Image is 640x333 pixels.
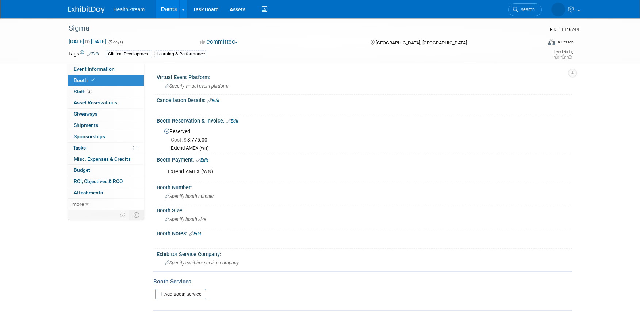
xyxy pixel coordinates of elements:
[74,66,115,72] span: Event Information
[165,194,214,199] span: Specify booth number
[74,122,98,128] span: Shipments
[73,145,86,151] span: Tasks
[207,98,219,103] a: Edit
[157,249,572,258] div: Exhibitor Service Company:
[68,109,144,120] a: Giveaways
[68,199,144,210] a: more
[551,3,565,16] img: Wendy Nixx
[74,89,92,94] span: Staff
[518,7,535,12] span: Search
[68,38,107,45] span: [DATE] [DATE]
[68,120,144,131] a: Shipments
[499,38,574,49] div: Event Format
[74,77,96,83] span: Booth
[157,205,572,214] div: Booth Size:
[106,50,152,58] div: Clinical Development
[68,176,144,187] a: ROI, Objectives & ROO
[157,154,572,164] div: Booth Payment:
[108,40,123,44] span: (5 days)
[68,97,144,108] a: Asset Reservations
[171,137,187,143] span: Cost: $
[171,145,567,151] div: Extend AMEX (wn)
[197,38,241,46] button: Committed
[74,100,117,105] span: Asset Reservations
[129,210,144,220] td: Toggle Event Tabs
[74,167,90,173] span: Budget
[550,27,579,32] span: Event ID: 11146744
[84,39,91,44] span: to
[74,178,123,184] span: ROI, Objectives & ROO
[68,6,105,13] img: ExhibitDay
[74,111,97,117] span: Giveaways
[196,158,208,163] a: Edit
[68,131,144,142] a: Sponsorships
[157,115,572,125] div: Booth Reservation & Invoice:
[155,289,206,299] a: Add Booth Service
[157,72,572,81] div: Virtual Event Platform:
[68,64,144,75] a: Event Information
[548,39,555,45] img: Format-Inperson.png
[171,137,210,143] span: 3,775.00
[157,228,572,237] div: Booth Notes:
[154,50,207,58] div: Learning & Performance
[508,3,542,16] a: Search
[116,210,129,220] td: Personalize Event Tab Strip
[74,190,103,195] span: Attachments
[72,201,84,207] span: more
[66,22,531,35] div: Sigma
[91,78,95,82] i: Booth reservation complete
[114,7,145,12] span: HealthStream
[189,231,201,236] a: Edit
[165,260,239,266] span: Specify exhibitor service company
[162,126,567,151] div: Reserved
[165,83,229,89] span: Specify virtual event platform
[153,278,572,286] div: Booth Services
[165,217,206,222] span: Specify booth size
[68,187,144,198] a: Attachments
[68,50,99,58] td: Tags
[157,182,572,191] div: Booth Number:
[87,51,99,57] a: Edit
[157,95,572,104] div: Cancellation Details:
[68,143,144,154] a: Tasks
[68,165,144,176] a: Budget
[556,39,574,45] div: In-Person
[163,164,492,179] div: Extend AMEX (WN)
[74,133,105,139] span: Sponsorships
[68,154,144,165] a: Misc. Expenses & Credits
[376,40,467,46] span: [GEOGRAPHIC_DATA], [GEOGRAPHIC_DATA]
[68,86,144,97] a: Staff2
[553,50,573,54] div: Event Rating
[74,156,131,162] span: Misc. Expenses & Credits
[226,119,238,124] a: Edit
[87,89,92,94] span: 2
[68,75,144,86] a: Booth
